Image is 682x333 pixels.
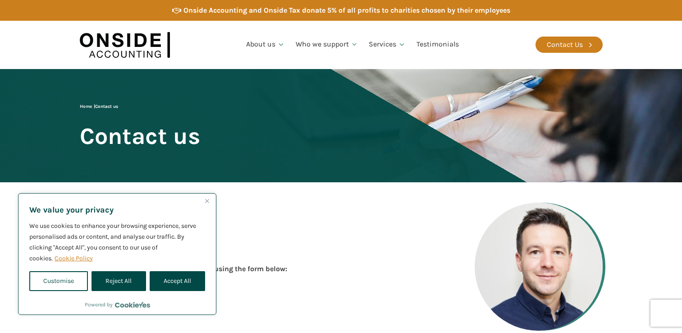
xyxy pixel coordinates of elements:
[95,104,118,109] span: Contact us
[54,254,93,263] a: Cookie Policy
[115,302,150,308] a: Visit CookieYes website
[18,193,216,315] div: We value your privacy
[547,39,583,51] div: Contact Us
[29,204,205,215] p: We value your privacy
[150,271,205,291] button: Accept All
[205,199,209,203] img: Close
[201,195,212,206] button: Close
[80,124,200,148] span: Contact us
[80,104,118,109] span: |
[411,29,464,60] a: Testimonials
[85,300,150,309] div: Powered by
[363,29,411,60] a: Services
[183,5,510,16] div: Onside Accounting and Onside Tax donate 5% of all profits to charities chosen by their employees
[80,104,92,109] a: Home
[80,28,170,62] img: Onside Accounting
[29,221,205,264] p: We use cookies to enhance your browsing experience, serve personalised ads or content, and analys...
[290,29,364,60] a: Who we support
[536,37,603,53] a: Contact Us
[241,29,290,60] a: About us
[29,271,88,291] button: Customise
[92,271,146,291] button: Reject All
